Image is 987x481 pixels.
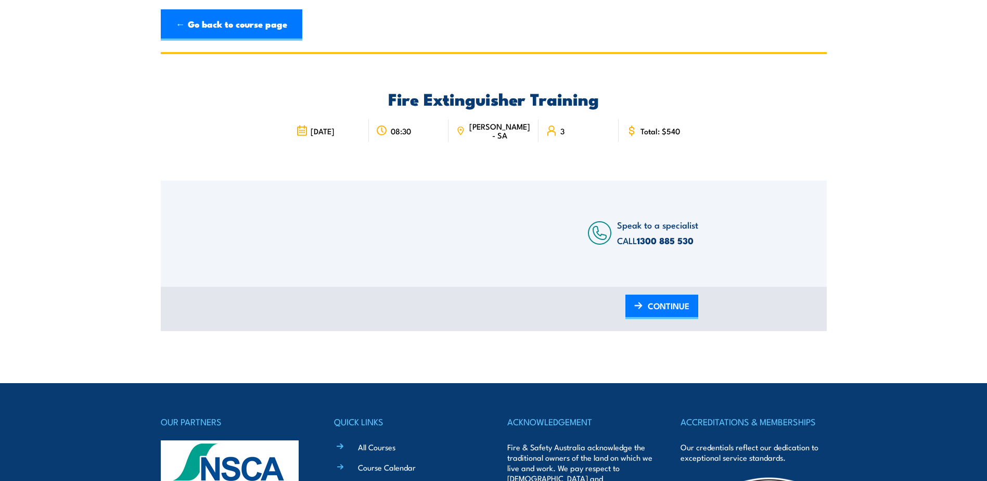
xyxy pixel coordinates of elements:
h4: QUICK LINKS [334,414,480,429]
a: CONTINUE [625,295,698,319]
span: CONTINUE [648,292,689,320]
span: [PERSON_NAME] - SA [468,122,531,140]
a: All Courses [358,441,395,452]
a: 1300 885 530 [637,234,694,247]
h2: Fire Extinguisher Training [289,91,698,106]
span: [DATE] [311,126,335,135]
h4: ACCREDITATIONS & MEMBERSHIPS [681,414,826,429]
h4: ACKNOWLEDGEMENT [507,414,653,429]
span: Total: $540 [640,126,680,135]
span: Speak to a specialist CALL [617,218,698,247]
a: ← Go back to course page [161,9,302,41]
span: 3 [560,126,565,135]
a: Course Calendar [358,462,416,473]
p: Our credentials reflect our dedication to exceptional service standards. [681,442,826,463]
h4: OUR PARTNERS [161,414,306,429]
span: 08:30 [391,126,411,135]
